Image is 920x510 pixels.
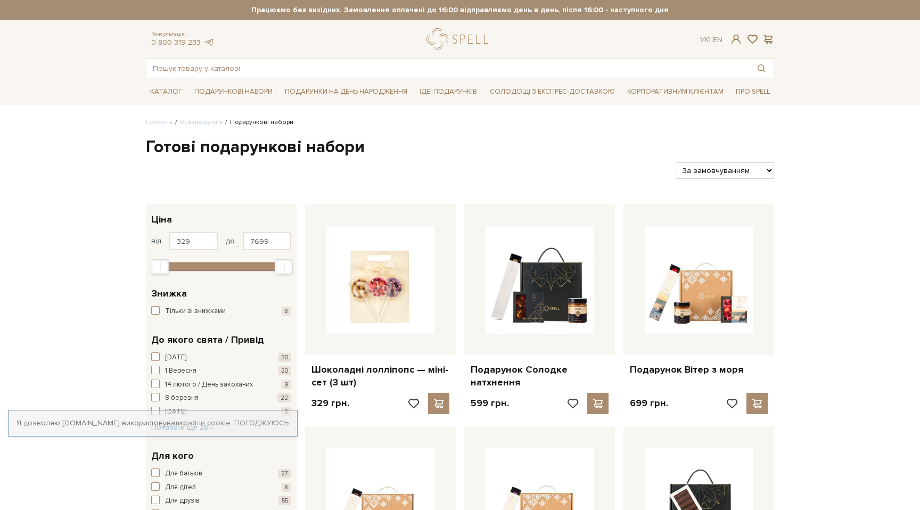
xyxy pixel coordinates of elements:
a: Вся продукція [180,118,223,126]
span: Для батьків [165,468,202,479]
input: Ціна [169,232,218,250]
span: 20 [278,366,291,375]
div: Max [275,259,293,274]
a: En [713,35,722,44]
span: Для дітей [165,482,196,493]
a: Подарунок Вітер з моря [630,364,768,376]
a: 0 800 319 233 [151,38,201,47]
a: Корпоративним клієнтам [623,84,728,100]
span: Для кого [151,449,194,463]
span: 30 [278,353,291,362]
span: Тільки зі знижками [165,306,226,317]
button: 1 Вересня 20 [151,366,291,376]
span: 8 [282,483,291,492]
span: Консультація: [151,31,214,38]
a: файли cookie [182,418,231,427]
strong: Працюємо без вихідних. Замовлення оплачені до 16:00 відправляємо день в день, після 16:00 - насту... [146,5,774,15]
a: Ідеї подарунків [415,84,481,100]
span: | [709,35,711,44]
a: logo [426,28,493,50]
button: 8 березня 22 [151,393,291,404]
p: 329 грн. [311,397,349,409]
span: [DATE] [165,352,186,363]
span: 8 березня [165,393,199,404]
span: 55 [278,496,291,505]
span: До якого свята / Привід [151,333,264,347]
a: Погоджуюсь [234,418,289,428]
p: 699 грн. [630,397,668,409]
a: Солодощі з експрес-доставкою [486,83,619,101]
span: Для друзів [165,496,200,506]
a: Подарунок Солодке натхнення [471,364,609,389]
div: Я дозволяю [DOMAIN_NAME] використовувати [9,418,297,428]
span: 22 [277,393,291,402]
span: 8 [282,307,291,316]
span: Знижка [151,286,187,301]
span: 27 [278,469,291,478]
button: Для друзів 55 [151,496,291,506]
a: telegram [203,38,214,47]
button: Тільки зі знижками 8 [151,306,291,317]
input: Пошук товару у каталозі [146,59,749,78]
input: Ціна [243,232,291,250]
button: [DATE] 30 [151,352,291,363]
a: Про Spell [732,84,774,100]
div: Min [151,259,169,274]
button: 14 лютого / День закоханих 9 [151,380,291,390]
a: Подарункові набори [190,84,277,100]
span: Ціна [151,212,172,227]
a: Каталог [146,84,186,100]
h1: Готові подарункові набори [146,136,774,159]
div: Ук [700,35,722,45]
button: Пошук товару у каталозі [749,59,774,78]
a: Шоколадні лолліпопс — міні-сет (3 шт) [311,364,449,389]
a: Подарунки на День народження [281,84,412,100]
button: [DATE] 3 [151,407,291,417]
span: до [226,236,235,246]
span: 3 [281,407,291,416]
button: Для дітей 8 [151,482,291,493]
span: 9 [282,380,291,389]
li: Подарункові набори [223,118,293,127]
span: [DATE] [165,407,186,417]
span: від [151,236,161,246]
span: 1 Вересня [165,366,196,376]
a: Головна [146,118,172,126]
button: Для батьків 27 [151,468,291,479]
p: 599 грн. [471,397,509,409]
span: 14 лютого / День закоханих [165,380,253,390]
